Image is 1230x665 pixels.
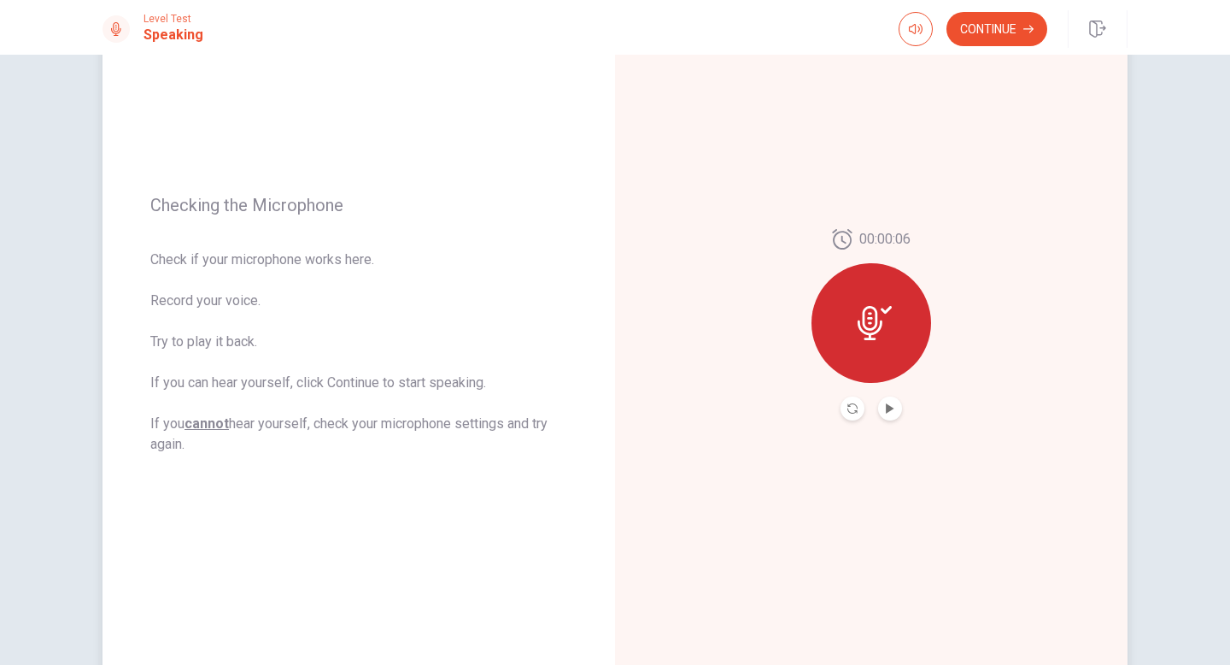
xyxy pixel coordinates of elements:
[184,415,229,432] u: cannot
[859,229,911,250] span: 00:00:06
[150,250,567,455] span: Check if your microphone works here. Record your voice. Try to play it back. If you can hear your...
[946,12,1047,46] button: Continue
[840,397,864,421] button: Record Again
[143,13,203,25] span: Level Test
[150,195,567,215] span: Checking the Microphone
[143,25,203,45] h1: Speaking
[878,397,902,421] button: Play Audio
